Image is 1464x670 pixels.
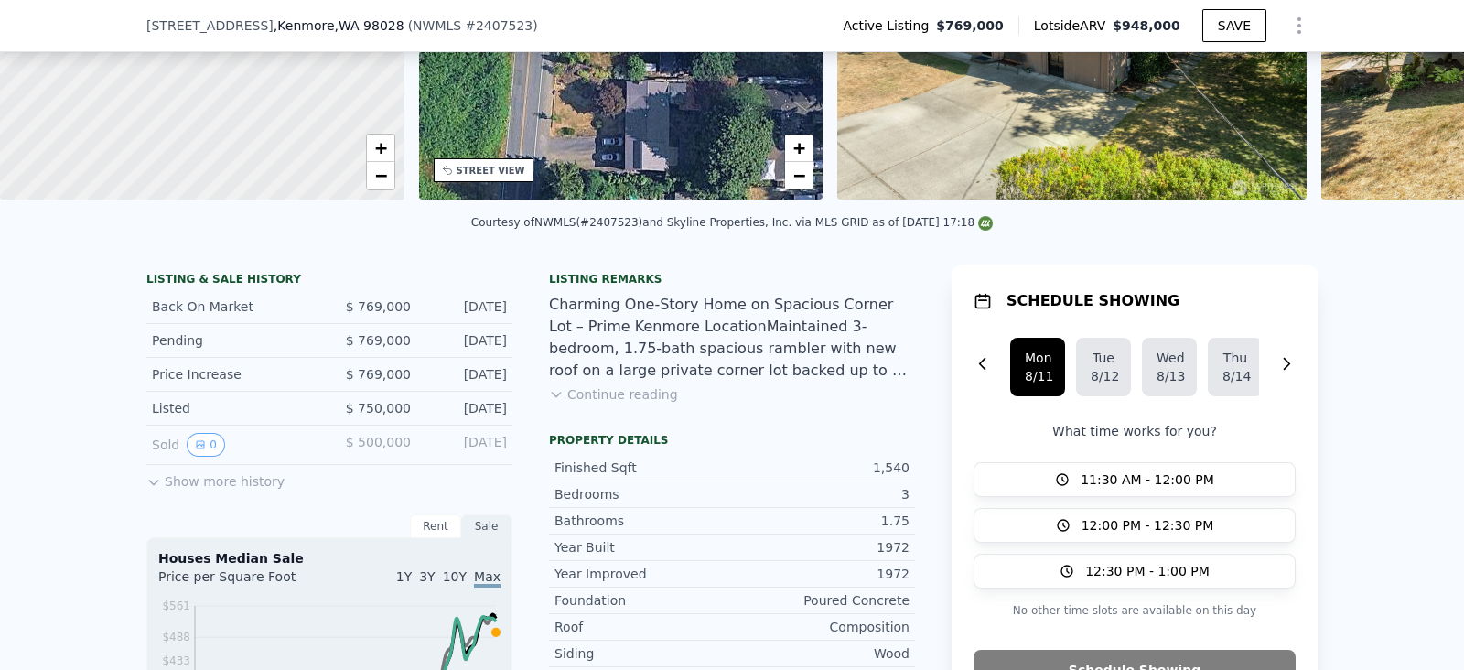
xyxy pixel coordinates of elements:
[1113,18,1180,33] span: $948,000
[346,401,411,416] span: $ 750,000
[974,554,1296,589] button: 12:30 PM - 1:00 PM
[732,512,910,530] div: 1.75
[146,16,274,35] span: [STREET_ADDRESS]
[732,644,910,663] div: Wood
[413,18,461,33] span: NWMLS
[474,569,501,588] span: Max
[146,465,285,491] button: Show more history
[346,435,411,449] span: $ 500,000
[425,297,507,316] div: [DATE]
[1006,290,1179,312] h1: SCHEDULE SHOWING
[1222,367,1248,385] div: 8/14
[1202,9,1266,42] button: SAVE
[732,565,910,583] div: 1972
[1091,367,1116,385] div: 8/12
[425,365,507,384] div: [DATE]
[549,433,915,448] div: Property details
[793,136,805,159] span: +
[554,618,732,636] div: Roof
[335,18,404,33] span: , WA 98028
[152,297,315,316] div: Back On Market
[1025,367,1050,385] div: 8/11
[1157,349,1182,367] div: Wed
[1034,16,1113,35] span: Lotside ARV
[974,508,1296,543] button: 12:00 PM - 12:30 PM
[936,16,1004,35] span: $769,000
[274,16,404,35] span: , Kenmore
[1082,516,1214,535] span: 12:00 PM - 12:30 PM
[554,538,732,557] div: Year Built
[162,600,190,612] tspan: $561
[549,294,915,382] div: Charming One-Story Home on Spacious Corner Lot – Prime Kenmore LocationMaintained 3-bedroom, 1.75...
[1208,338,1263,396] button: Thu8/14
[843,16,936,35] span: Active Listing
[974,462,1296,497] button: 11:30 AM - 12:00 PM
[461,514,512,538] div: Sale
[554,591,732,610] div: Foundation
[419,569,435,584] span: 3Y
[554,485,732,503] div: Bedrooms
[425,331,507,350] div: [DATE]
[443,569,467,584] span: 10Y
[162,631,190,643] tspan: $488
[732,538,910,557] div: 1972
[374,164,386,187] span: −
[732,618,910,636] div: Composition
[549,272,915,286] div: Listing remarks
[471,216,993,229] div: Courtesy of NWMLS (#2407523) and Skyline Properties, Inc. via MLS GRID as of [DATE] 17:18
[1081,470,1214,489] span: 11:30 AM - 12:00 PM
[152,433,315,457] div: Sold
[554,512,732,530] div: Bathrooms
[1091,349,1116,367] div: Tue
[1010,338,1065,396] button: Mon8/11
[785,135,813,162] a: Zoom in
[346,367,411,382] span: $ 769,000
[732,459,910,477] div: 1,540
[1281,7,1318,44] button: Show Options
[554,644,732,663] div: Siding
[410,514,461,538] div: Rent
[425,433,507,457] div: [DATE]
[1025,349,1050,367] div: Mon
[465,18,533,33] span: # 2407523
[346,333,411,348] span: $ 769,000
[374,136,386,159] span: +
[158,549,501,567] div: Houses Median Sale
[785,162,813,189] a: Zoom out
[408,16,538,35] div: ( )
[457,164,525,178] div: STREET VIEW
[549,385,678,404] button: Continue reading
[554,459,732,477] div: Finished Sqft
[1085,562,1210,580] span: 12:30 PM - 1:00 PM
[367,162,394,189] a: Zoom out
[732,591,910,610] div: Poured Concrete
[152,399,315,417] div: Listed
[1222,349,1248,367] div: Thu
[974,600,1296,621] p: No other time slots are available on this day
[1142,338,1197,396] button: Wed8/13
[346,299,411,314] span: $ 769,000
[152,365,315,384] div: Price Increase
[158,567,329,597] div: Price per Square Foot
[187,433,225,457] button: View historical data
[367,135,394,162] a: Zoom in
[146,272,512,290] div: LISTING & SALE HISTORY
[1076,338,1131,396] button: Tue8/12
[793,164,805,187] span: −
[1157,367,1182,385] div: 8/13
[732,485,910,503] div: 3
[396,569,412,584] span: 1Y
[978,216,993,231] img: NWMLS Logo
[425,399,507,417] div: [DATE]
[554,565,732,583] div: Year Improved
[162,654,190,667] tspan: $433
[152,331,315,350] div: Pending
[974,422,1296,440] p: What time works for you?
